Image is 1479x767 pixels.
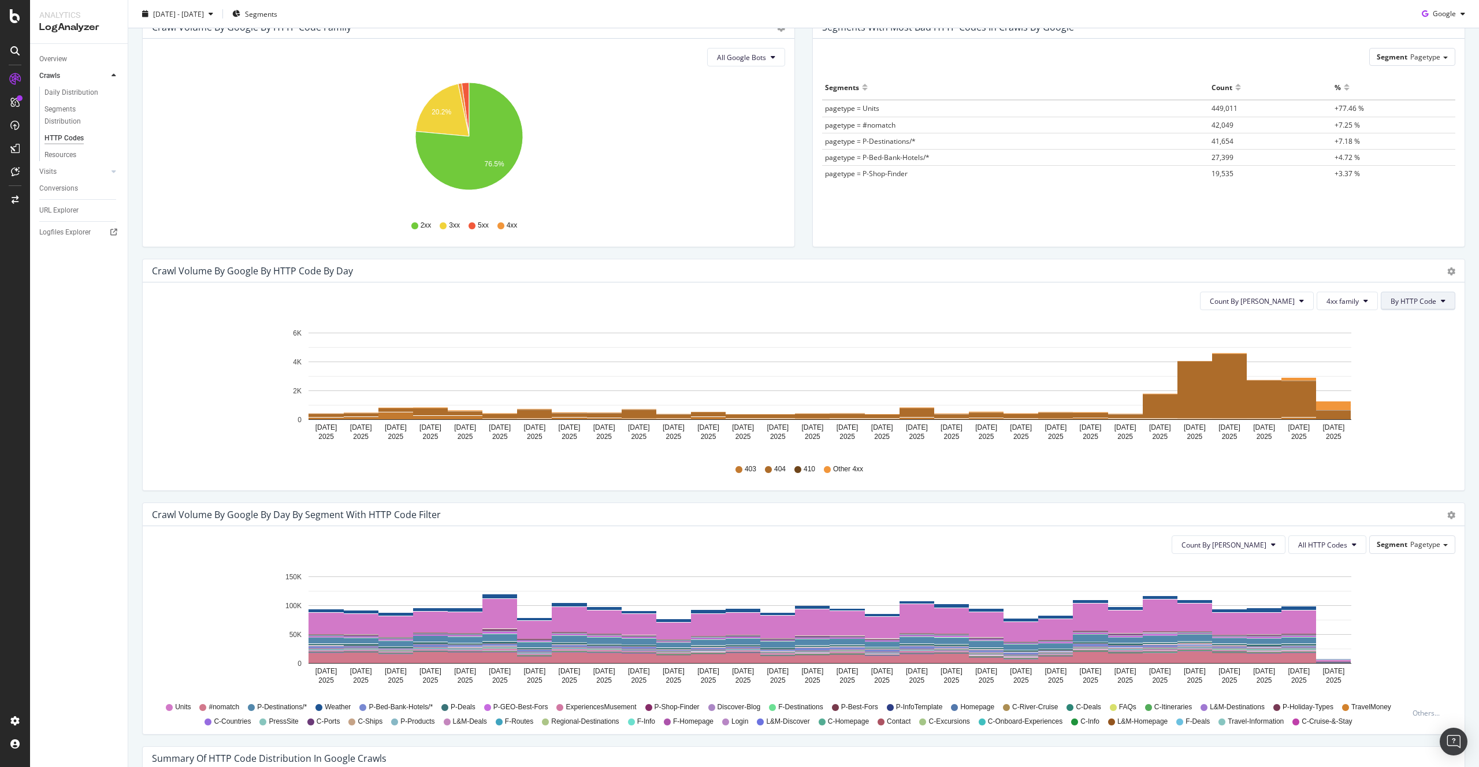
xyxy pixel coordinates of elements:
text: 2025 [318,433,334,441]
span: Weather [325,702,351,712]
text: [DATE] [315,423,337,431]
span: C-Excursions [928,717,969,727]
span: Count By Day [1210,296,1295,306]
text: [DATE] [837,667,859,675]
text: 2025 [423,676,439,684]
svg: A chart. [152,319,1455,453]
a: Resources [44,149,120,161]
span: F-Routes [505,717,533,727]
svg: A chart. [152,76,785,210]
text: 2025 [1048,676,1064,684]
span: [DATE] - [DATE] [153,9,204,18]
text: [DATE] [523,423,545,431]
text: 2025 [735,433,751,441]
text: 2025 [562,676,577,684]
span: FAQs [1119,702,1136,712]
a: Segments Distribution [44,103,120,128]
text: 2025 [666,676,682,684]
span: Other 4xx [833,464,863,474]
text: [DATE] [593,423,615,431]
span: pagetype = P-Destinations/* [825,136,916,146]
span: C-Cruise-&-Stay [1302,717,1352,727]
button: 4xx family [1317,292,1378,310]
text: 2025 [1326,676,1341,684]
span: +7.25 % [1335,120,1360,130]
button: [DATE] - [DATE] [138,5,218,23]
span: ExperiencesMusement [566,702,636,712]
span: C-Ports [317,717,340,727]
a: Crawls [39,70,108,82]
text: [DATE] [419,423,441,431]
text: [DATE] [489,423,511,431]
a: Visits [39,166,108,178]
text: 2025 [1083,676,1098,684]
span: Pagetype [1410,52,1440,62]
text: [DATE] [419,667,441,675]
div: Others... [1413,708,1445,718]
text: [DATE] [628,423,650,431]
span: 27,399 [1212,152,1233,162]
span: Google [1433,9,1456,18]
span: TravelMoney [1351,702,1391,712]
div: URL Explorer [39,204,79,217]
text: [DATE] [1080,667,1102,675]
svg: A chart. [152,563,1455,697]
span: Count By Day [1181,540,1266,550]
text: 2025 [596,433,612,441]
span: 410 [804,464,815,474]
div: Segments Distribution [44,103,109,128]
text: 2025 [979,433,994,441]
a: Logfiles Explorer [39,226,120,239]
text: [DATE] [1045,423,1066,431]
text: 0 [298,416,302,424]
text: 2025 [1117,676,1133,684]
text: [DATE] [1218,667,1240,675]
span: C-Info [1080,717,1099,727]
text: 2025 [1257,433,1272,441]
text: 2025 [1187,433,1203,441]
text: 2025 [353,676,369,684]
text: [DATE] [941,423,963,431]
span: Travel-Information [1228,717,1284,727]
div: Overview [39,53,67,65]
text: 2025 [492,676,508,684]
text: 2025 [423,433,439,441]
span: All Google Bots [717,53,766,62]
text: 2025 [874,433,890,441]
span: P-Shop-Finder [655,702,700,712]
text: 2025 [805,433,820,441]
div: Crawl Volume by google by Day by Segment with HTTP Code Filter [152,509,441,520]
span: +7.18 % [1335,136,1360,146]
text: [DATE] [454,423,476,431]
text: [DATE] [559,667,581,675]
div: gear [1447,267,1455,275]
text: [DATE] [489,667,511,675]
a: Conversions [39,183,120,195]
span: F-Deals [1186,717,1210,727]
text: 2025 [1291,676,1307,684]
text: 6K [293,329,302,337]
text: 100K [285,602,302,610]
text: [DATE] [1045,667,1066,675]
div: Logfiles Explorer [39,226,91,239]
span: PressSite [269,717,298,727]
text: [DATE] [1288,667,1310,675]
text: 2K [293,387,302,395]
text: 0 [298,660,302,668]
text: 2025 [770,433,786,441]
text: 2025 [666,433,682,441]
div: Crawl Volume by google by HTTP Code by Day [152,265,353,277]
span: P-Products [400,717,434,727]
text: 4K [293,358,302,366]
text: [DATE] [697,667,719,675]
span: C-Onboard-Experiences [988,717,1062,727]
text: 2025 [1326,433,1341,441]
span: P-GEO-Best-Fors [493,702,548,712]
text: [DATE] [1253,423,1275,431]
span: Segment [1377,539,1407,549]
text: [DATE] [628,667,650,675]
span: 2xx [421,221,432,230]
span: By HTTP Code [1391,296,1436,306]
